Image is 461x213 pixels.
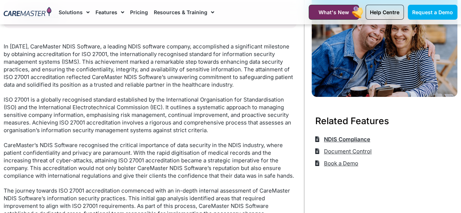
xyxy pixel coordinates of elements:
[370,9,399,15] span: Help Centre
[309,5,359,20] a: What's New
[408,5,457,20] a: Request a Demo
[322,133,370,145] span: NDIS Compliance
[366,5,404,20] a: Help Centre
[312,10,457,97] img: Support Worker and NDIS Participant out for a coffee.
[412,9,453,15] span: Request a Demo
[322,157,358,169] span: Book a Demo
[315,114,454,127] h3: Related Features
[315,157,358,169] a: Book a Demo
[322,145,372,157] span: Document Control
[4,7,51,17] img: CareMaster Logo
[4,96,297,134] p: ISO 27001 is a globally recognised standard established by the International Organisation for Sta...
[4,43,297,88] p: In [DATE], CareMaster NDIS Software, a leading NDIS software company, accomplished a significant ...
[4,141,297,180] p: CareMaster’s NDIS Software recognised the critical importance of data security in the NDIS indust...
[315,145,372,157] a: Document Control
[315,133,370,145] a: NDIS Compliance
[319,9,349,15] span: What's New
